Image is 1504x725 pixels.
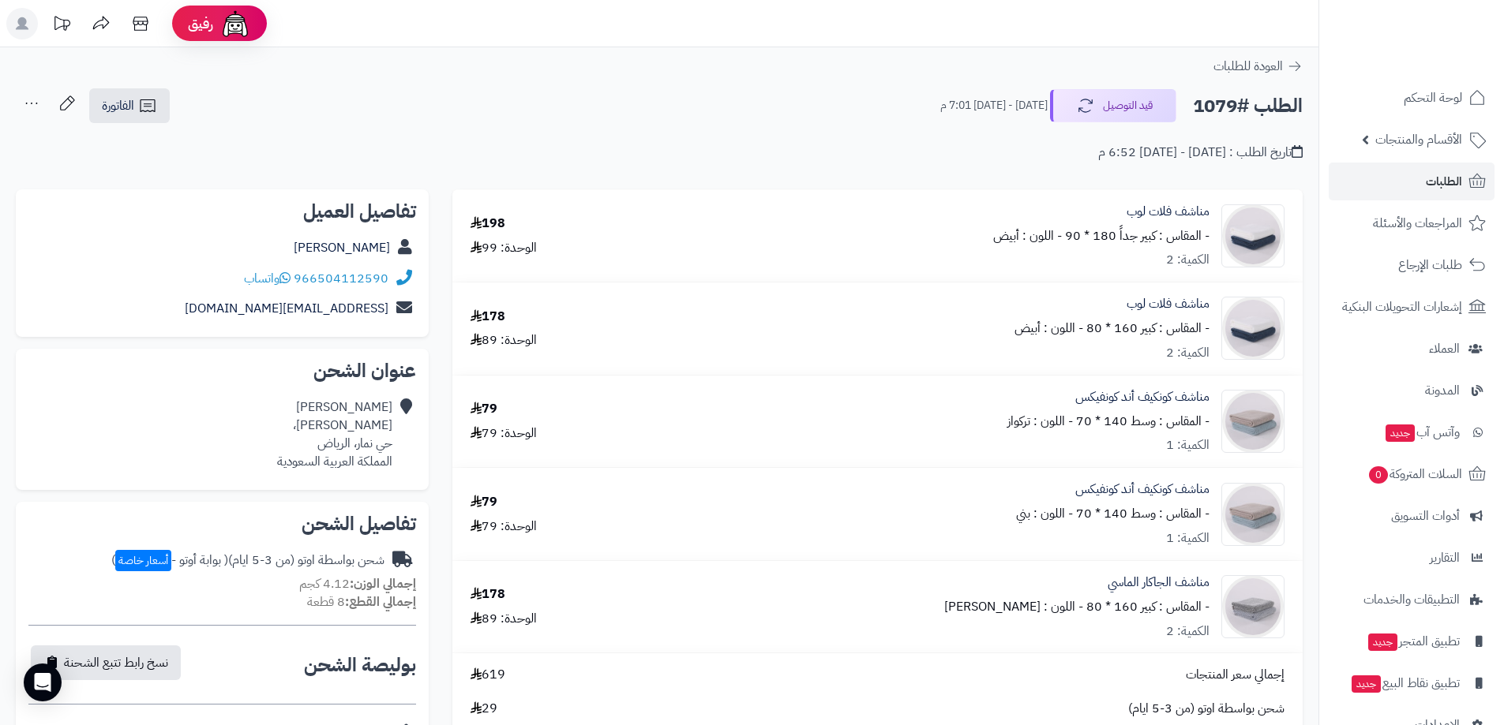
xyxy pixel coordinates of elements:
a: واتساب [244,269,291,288]
span: ( بوابة أوتو - ) [111,551,228,570]
span: وآتس آب [1384,421,1460,443]
small: - اللون : [PERSON_NAME] [944,597,1083,616]
img: 1754839373-%D9%81%D9%84%D8%A7%D8%AA%20%D9%84%D9%88%D8%A8-90x90.jpg [1222,204,1284,267]
div: الوحدة: 89 [471,331,537,349]
div: الوحدة: 89 [471,610,537,628]
small: - المقاس : وسط 140 * 70 [1076,504,1210,523]
span: تطبيق نقاط البيع [1350,672,1460,694]
span: تطبيق المتجر [1367,630,1460,652]
a: الطلبات [1329,163,1495,200]
a: [PERSON_NAME] [294,238,390,257]
span: المراجعات والأسئلة [1373,212,1462,234]
a: طلبات الإرجاع [1329,246,1495,284]
a: العودة للطلبات [1213,57,1303,76]
h2: عنوان الشحن [28,361,416,380]
a: المدونة [1329,372,1495,409]
a: مناشف كونكيف أند كونفيكس [1075,480,1210,499]
div: Open Intercom Messenger [24,663,62,701]
span: إجمالي سعر المنتجات [1186,666,1285,684]
a: العملاء [1329,330,1495,368]
small: - المقاس : كبير 160 * 80 [1086,597,1210,616]
span: العودة للطلبات [1213,57,1283,76]
div: الكمية: 2 [1166,251,1210,269]
div: تاريخ الطلب : [DATE] - [DATE] 6:52 م [1098,144,1303,162]
a: الفاتورة [89,88,170,123]
small: - اللون : أبيض [1015,319,1083,338]
span: رفيق [188,14,213,33]
span: السلات المتروكة [1367,463,1462,485]
span: الطلبات [1426,170,1462,192]
a: أدوات التسويق [1329,497,1495,535]
span: التطبيقات والخدمات [1363,589,1460,611]
a: 966504112590 [294,269,388,288]
span: جديد [1386,424,1415,442]
img: 1754839838-%D9%83%D9%88%D9%86%D9%83%D9%8A%D9%81%20%D8%A3%D9%86%D8%AF%20%D9%83%D9%88%D9%86%D9%81%D... [1222,483,1284,546]
a: التطبيقات والخدمات [1329,581,1495,618]
a: السلات المتروكة0 [1329,455,1495,493]
span: المدونة [1425,379,1460,402]
div: [PERSON_NAME] [PERSON_NAME]، حي نمار، الرياض المملكة العربية السعودية [277,398,392,470]
span: جديد [1368,633,1397,651]
div: 178 [471,585,505,604]
strong: إجمالي القطع: [345,592,416,611]
img: 1754806726-%D8%A7%D9%84%D8%AC%D8%A7%D9%83%D8%A7%D8%B1%20%D8%A7%D9%84%D9%85%D8%A7%D8%B3%D9%8A-90x9... [1222,575,1284,638]
small: 8 قطعة [307,592,416,611]
span: شحن بواسطة اوتو (من 3-5 ايام) [1128,700,1285,718]
a: لوحة التحكم [1329,79,1495,117]
a: المراجعات والأسئلة [1329,204,1495,242]
span: 0 [1369,466,1388,484]
h2: بوليصة الشحن [304,656,416,675]
small: - اللون : بني [1016,504,1073,523]
span: جديد [1352,675,1381,693]
img: logo-2.png [1397,43,1489,76]
span: العملاء [1429,338,1460,360]
a: تطبيق نقاط البيعجديد [1329,664,1495,702]
small: - المقاس : كبير 160 * 80 [1086,319,1210,338]
span: طلبات الإرجاع [1398,254,1462,276]
div: الكمية: 1 [1166,529,1210,547]
h2: تفاصيل العميل [28,202,416,221]
div: 79 [471,493,497,511]
span: إشعارات التحويلات البنكية [1342,296,1462,318]
small: - المقاس : كبير جداً 180 * 90 [1065,226,1210,245]
a: تطبيق المتجرجديد [1329,622,1495,660]
button: قيد التوصيل [1050,89,1176,122]
div: شحن بواسطة اوتو (من 3-5 ايام) [111,551,384,570]
span: الفاتورة [102,96,134,115]
small: - المقاس : وسط 140 * 70 [1076,412,1210,431]
span: 29 [471,700,497,718]
a: إشعارات التحويلات البنكية [1329,288,1495,326]
small: - اللون : أبيض [993,226,1062,245]
div: الوحدة: 79 [471,424,537,443]
a: مناشف فلات لوب [1127,295,1210,313]
img: 1754839838-%D9%83%D9%88%D9%86%D9%83%D9%8A%D9%81%20%D8%A3%D9%86%D8%AF%20%D9%83%D9%88%D9%86%D9%81%D... [1222,390,1284,453]
img: 1754839373-%D9%81%D9%84%D8%A7%D8%AA%20%D9%84%D9%88%D8%A8-90x90.jpg [1222,297,1284,360]
strong: إجمالي الوزن: [350,574,416,593]
h2: تفاصيل الشحن [28,514,416,533]
span: أدوات التسويق [1391,505,1460,527]
div: الكمية: 1 [1166,436,1210,454]
a: التقارير [1329,539,1495,577]
a: مناشف الجاكار الماسي [1108,574,1210,592]
div: 198 [471,215,505,233]
img: ai-face.png [219,8,251,39]
span: التقارير [1430,547,1460,569]
small: 4.12 كجم [299,574,416,593]
button: نسخ رابط تتبع الشحنة [31,645,181,680]
span: لوحة التحكم [1404,87,1462,109]
div: الكمية: 2 [1166,622,1210,641]
span: أسعار خاصة [115,550,171,571]
span: نسخ رابط تتبع الشحنة [64,653,168,672]
small: - اللون : تركواز [1007,412,1073,431]
a: مناشف كونكيف أند كونفيكس [1075,388,1210,406]
div: الوحدة: 79 [471,518,537,536]
span: الأقسام والمنتجات [1375,129,1462,151]
div: 79 [471,400,497,418]
a: تحديثات المنصة [42,8,81,43]
div: 178 [471,308,505,326]
a: وآتس آبجديد [1329,413,1495,451]
small: [DATE] - [DATE] 7:01 م [940,98,1048,114]
div: الكمية: 2 [1166,344,1210,362]
a: [EMAIL_ADDRESS][DOMAIN_NAME] [185,299,388,318]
